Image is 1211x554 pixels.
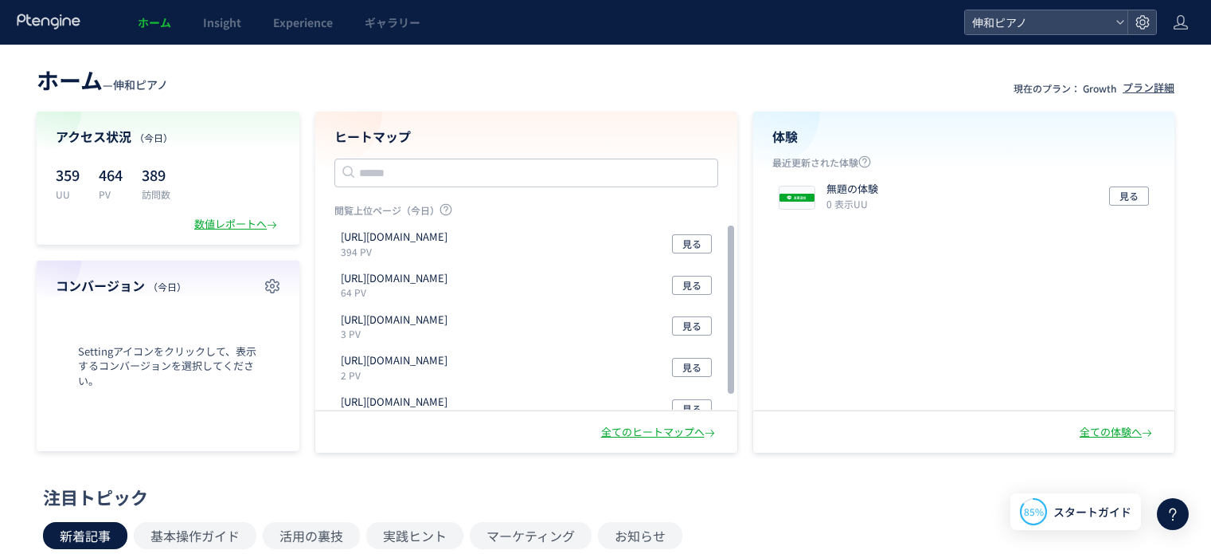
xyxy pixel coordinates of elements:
button: 見る [672,358,712,377]
p: UU [56,187,80,201]
span: （今日） [135,131,173,144]
h4: コンバージョン [56,277,280,295]
span: Experience [273,14,333,30]
button: 見る [1109,187,1149,206]
span: 見る [682,399,701,418]
button: マーケティング [470,522,592,549]
p: 64 PV [341,285,454,299]
span: Settingアイコンをクリックして、表示するコンバージョンを選択してください。 [56,344,280,389]
span: 伸和ピアノ [967,10,1109,34]
span: 見る [682,316,701,336]
span: スタートガイド [1053,504,1131,521]
span: ホーム [138,14,171,30]
button: 実践ヒント [366,522,463,549]
p: 2 PV [341,368,454,382]
h4: 体験 [772,128,1156,146]
button: 新着記事 [43,522,127,549]
div: 注目トピック [43,485,1160,509]
div: — [37,64,168,96]
p: https://shinwa-piano.jp/lp2 [341,271,447,286]
button: 活用の裏技 [263,522,360,549]
h4: ヒートマップ [334,128,718,146]
div: 全てのヒートマップへ [601,425,718,440]
p: 389 [142,162,170,187]
h4: アクセス状況 [56,128,280,146]
img: b6ab8c48b3a9c97eb8c65731af6b62821754552952658.png [779,187,814,209]
div: プラン詳細 [1123,81,1174,96]
p: 359 [56,162,80,187]
span: 見る [1119,187,1139,206]
span: Insight [203,14,241,30]
span: 85% [1024,505,1044,518]
p: https://shinwa-piano.jp/lp/lp-confirm [341,353,447,368]
p: https://shinwa-piano.jp/lp [341,230,447,245]
p: http://shinwa-piano.jp/lp/thanks.html [341,395,447,410]
p: 464 [99,162,123,187]
p: 3 PV [341,327,454,340]
p: PV [99,187,123,201]
p: 最近更新された体験 [772,155,1156,175]
span: 見る [682,358,701,377]
button: 見る [672,316,712,336]
p: 394 PV [341,245,454,258]
button: 見る [672,234,712,253]
p: 現在のプラン： Growth [1014,81,1116,95]
p: 訪問数 [142,187,170,201]
span: 伸和ピアノ [113,77,168,92]
button: 基本操作ガイド [134,522,256,549]
span: （今日） [148,280,186,293]
p: 閲覧上位ページ（今日） [334,203,718,223]
p: 1 PV [341,410,454,423]
i: 0 表示UU [826,197,868,210]
span: ギャラリー [365,14,420,30]
button: 見る [672,399,712,418]
span: 見る [682,234,701,253]
p: 無題の体験 [826,182,878,197]
span: 見る [682,276,701,295]
p: https://shinwa-piano.jp/lp/lp-thanks [341,312,447,328]
button: 見る [672,276,712,295]
div: 数値レポートへ [194,217,280,232]
span: ホーム [37,64,103,96]
button: お知らせ [598,522,682,549]
div: 全ての体験へ [1080,425,1155,440]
